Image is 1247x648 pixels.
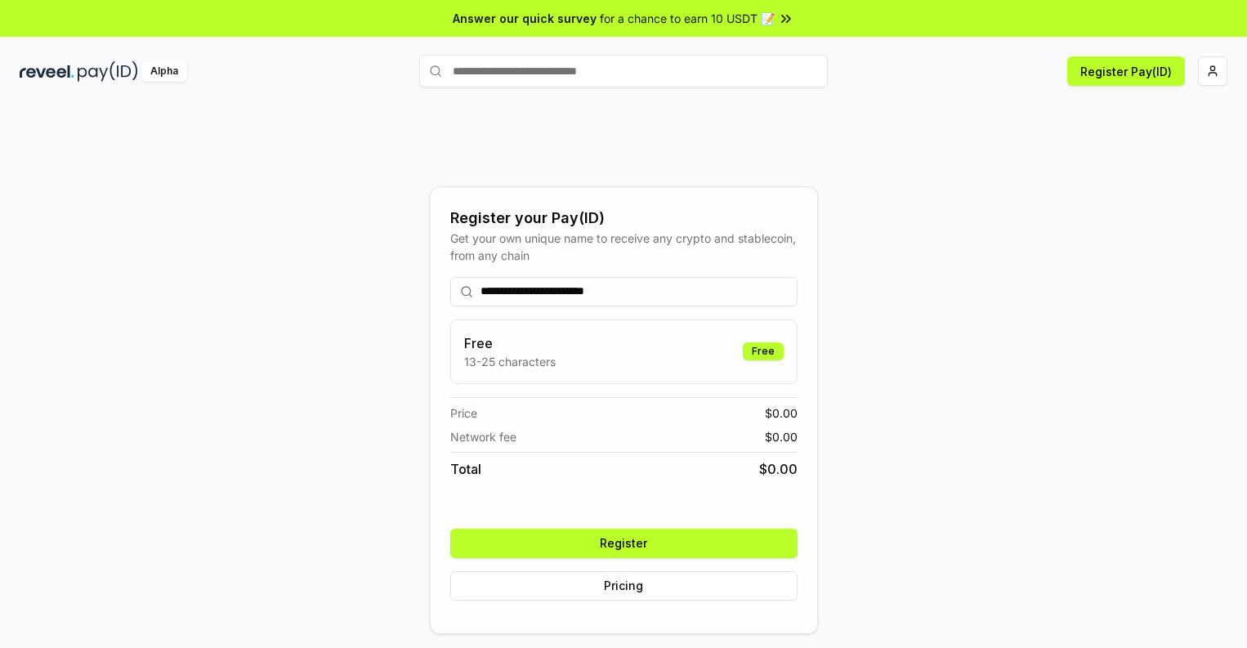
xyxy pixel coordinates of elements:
[450,207,798,230] div: Register your Pay(ID)
[765,428,798,445] span: $ 0.00
[743,342,784,360] div: Free
[450,230,798,264] div: Get your own unique name to receive any crypto and stablecoin, from any chain
[141,61,187,82] div: Alpha
[765,404,798,422] span: $ 0.00
[464,353,556,370] p: 13-25 characters
[450,571,798,601] button: Pricing
[450,404,477,422] span: Price
[464,333,556,353] h3: Free
[600,10,775,27] span: for a chance to earn 10 USDT 📝
[453,10,597,27] span: Answer our quick survey
[78,61,138,82] img: pay_id
[1067,56,1185,86] button: Register Pay(ID)
[20,61,74,82] img: reveel_dark
[450,428,516,445] span: Network fee
[450,459,481,479] span: Total
[450,529,798,558] button: Register
[759,459,798,479] span: $ 0.00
